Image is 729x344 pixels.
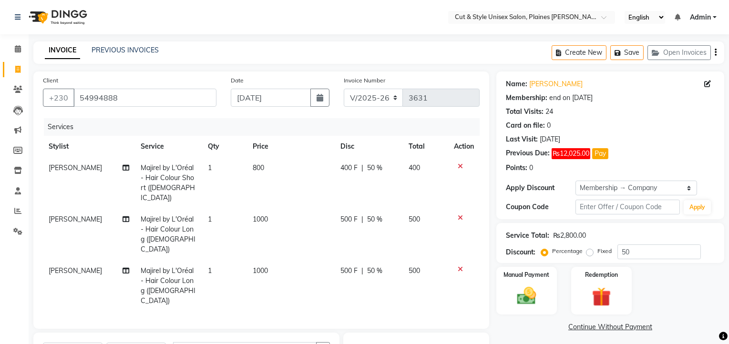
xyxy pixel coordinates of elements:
img: _gift.svg [586,285,617,309]
div: Apply Discount [506,183,575,193]
a: [PERSON_NAME] [529,79,583,89]
label: Redemption [585,271,618,279]
label: Manual Payment [504,271,550,279]
div: Total Visits: [506,107,544,117]
span: 50 % [367,214,382,224]
th: Qty [202,136,247,157]
span: Majirel by L'Oréal - Hair Colour Long ([DEMOGRAPHIC_DATA]) [141,266,195,305]
button: +230 [43,89,74,107]
span: 1000 [253,266,268,275]
div: Membership: [506,93,547,103]
div: [DATE] [540,134,560,144]
span: Majirel by L'Oréal - Hair Colour Short ([DEMOGRAPHIC_DATA]) [141,163,195,202]
span: 1 [208,163,212,172]
span: 800 [253,163,264,172]
a: INVOICE [45,42,80,59]
span: [PERSON_NAME] [49,215,102,223]
div: Discount: [506,247,535,257]
span: [PERSON_NAME] [49,266,102,275]
span: 1000 [253,215,268,223]
span: 500 F [340,266,358,276]
button: Open Invoices [647,45,711,60]
div: Last Visit: [506,134,538,144]
div: Points: [506,163,527,173]
span: Admin [690,12,711,22]
span: | [361,214,363,224]
span: 500 [409,215,420,223]
span: [PERSON_NAME] [49,163,102,172]
button: Create New [552,45,606,60]
div: 0 [529,163,533,173]
button: Apply [684,200,711,214]
a: Continue Without Payment [498,322,722,332]
span: 500 F [340,214,358,224]
span: 500 [409,266,420,275]
label: Percentage [552,247,583,255]
input: Search by Name/Mobile/Email/Code [73,89,216,107]
th: Total [403,136,448,157]
label: Fixed [597,247,612,255]
div: ₨2,800.00 [553,231,586,241]
span: Majirel by L'Oréal - Hair Colour Long ([DEMOGRAPHIC_DATA]) [141,215,195,253]
span: ₨12,025.00 [552,148,590,159]
a: PREVIOUS INVOICES [92,46,159,54]
img: _cash.svg [511,285,542,307]
span: | [361,266,363,276]
th: Stylist [43,136,135,157]
img: logo [24,4,90,30]
input: Enter Offer / Coupon Code [575,200,680,214]
th: Service [135,136,202,157]
th: Action [448,136,480,157]
label: Date [231,76,244,85]
label: Client [43,76,58,85]
span: 1 [208,215,212,223]
label: Invoice Number [344,76,385,85]
span: | [361,163,363,173]
span: 50 % [367,163,382,173]
button: Save [610,45,644,60]
th: Disc [335,136,403,157]
span: 400 F [340,163,358,173]
div: Card on file: [506,121,545,131]
span: 400 [409,163,420,172]
div: 0 [547,121,551,131]
div: Service Total: [506,231,549,241]
span: 1 [208,266,212,275]
button: Pay [592,148,608,159]
th: Price [247,136,335,157]
div: end on [DATE] [549,93,593,103]
div: Services [44,118,487,136]
div: 24 [545,107,553,117]
span: 50 % [367,266,382,276]
div: Coupon Code [506,202,575,212]
div: Name: [506,79,527,89]
div: Previous Due: [506,148,550,159]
